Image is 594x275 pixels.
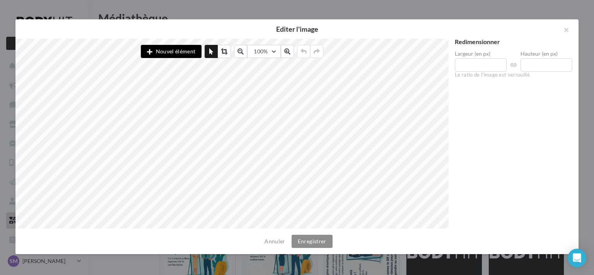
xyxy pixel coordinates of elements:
button: Annuler [261,237,288,246]
button: Nouvel élément [141,45,201,58]
label: Hauteur (en px) [521,51,572,56]
h2: Editer l'image [28,26,566,32]
div: Redimensionner [455,39,572,45]
div: Le ratio de l'image est verrouillé [455,72,572,79]
button: Enregistrer [292,235,333,248]
button: 100% [247,45,280,58]
label: Largeur (en px) [455,51,507,56]
div: Open Intercom Messenger [568,249,586,267]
